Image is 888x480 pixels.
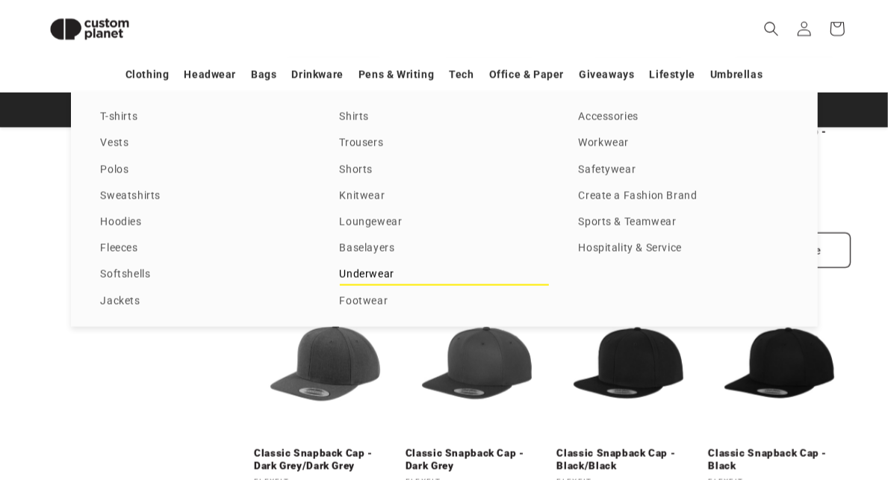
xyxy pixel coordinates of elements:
a: Headwear [184,62,236,88]
a: Hospitality & Service [579,239,788,259]
a: Baselayers [340,239,549,259]
a: Classic Snapback Cap - Black/Black [557,447,700,473]
a: Office & Paper [489,62,564,88]
img: Custom Planet [37,6,142,53]
a: Sweatshirts [101,187,310,207]
a: Safetywear [579,160,788,181]
a: Softshells [101,265,310,285]
a: Clothing [125,62,170,88]
a: Trousers [340,134,549,154]
a: Tech [449,62,474,88]
a: Sports & Teamwear [579,213,788,233]
a: Vests [101,134,310,154]
a: Giveaways [579,62,634,88]
a: Shirts [340,107,549,128]
a: Loungewear [340,213,549,233]
a: Drinkware [292,62,344,88]
summary: Search [755,13,788,46]
a: Lifestyle [650,62,695,88]
a: Hoodies [101,213,310,233]
a: Knitwear [340,187,549,207]
a: T-shirts [101,107,310,128]
a: Footwear [340,292,549,312]
iframe: Chat Widget [639,319,888,480]
a: Workwear [579,134,788,154]
a: Accessories [579,107,788,128]
a: Fleeces [101,239,310,259]
a: Create a Fashion Brand [579,187,788,207]
a: Jackets [101,292,310,312]
a: Bags [251,62,276,88]
a: Umbrellas [710,62,763,88]
a: Classic Snapback Cap - Dark Grey [406,447,548,473]
a: Shorts [340,160,549,181]
a: Classic Snapback Cap - Dark Grey/Dark Grey [254,447,397,473]
a: Underwear [340,265,549,285]
a: Pens & Writing [358,62,434,88]
a: Polos [101,160,310,181]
